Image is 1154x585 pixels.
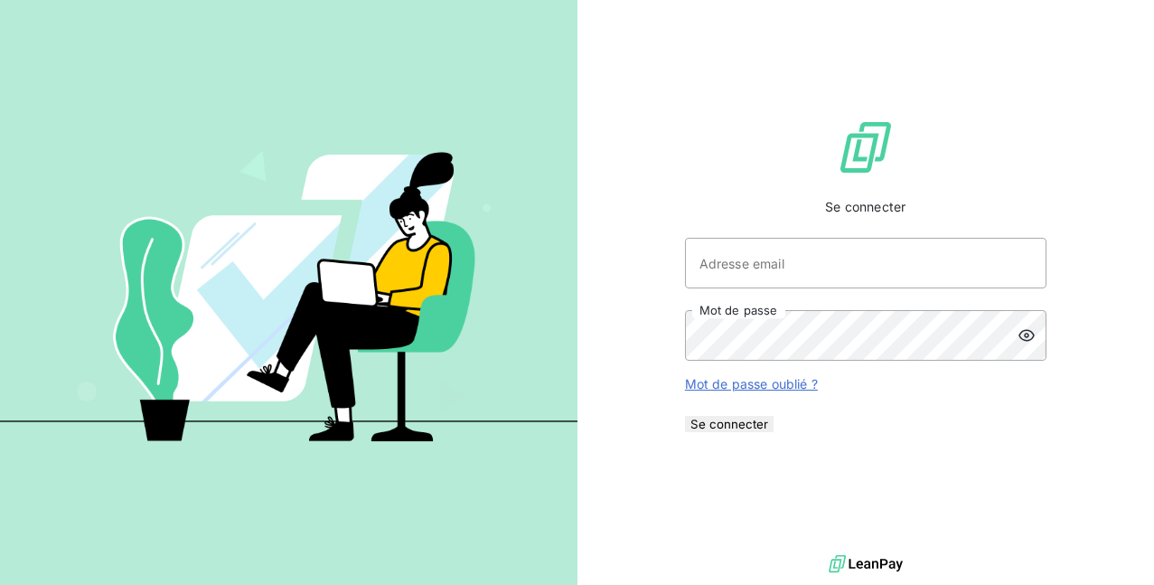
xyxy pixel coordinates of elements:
[825,198,905,216] span: Se connecter
[685,376,818,392] a: Mot de passe oublié ?
[837,118,895,176] img: Logo LeanPay
[685,416,774,432] button: Se connecter
[685,238,1046,288] input: placeholder
[829,551,903,578] img: logo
